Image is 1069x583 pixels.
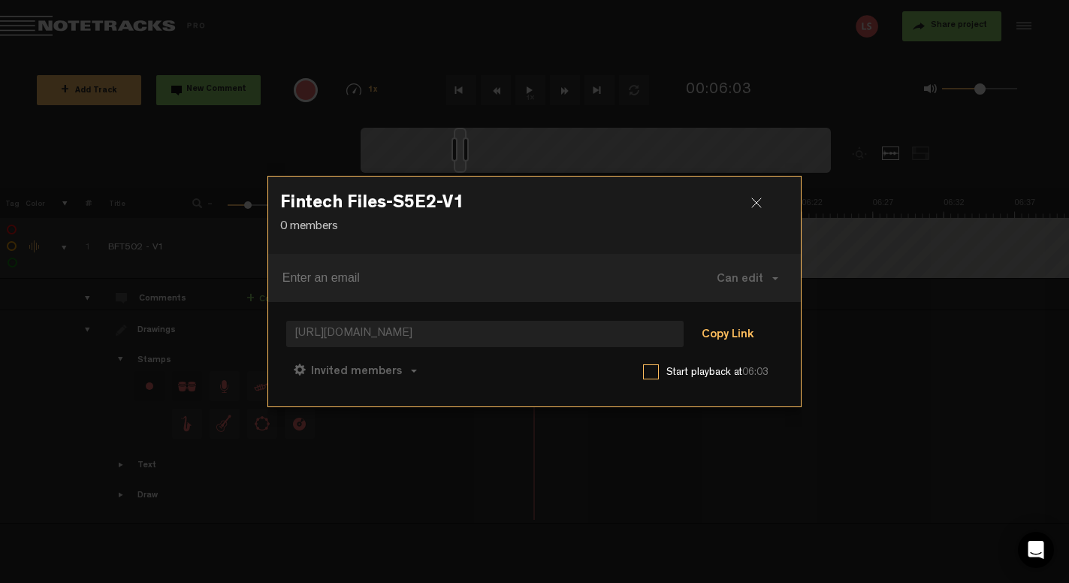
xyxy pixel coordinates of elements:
[280,195,790,219] h3: Fintech Files-S5E2-V1
[282,266,681,290] input: Enter an email
[742,367,769,378] span: 06:03
[666,365,783,380] label: Start playback at
[311,366,402,378] span: Invited members
[687,320,769,350] button: Copy Link
[286,352,424,388] button: Invited members
[280,219,790,236] p: 0 members
[717,273,763,285] span: Can edit
[1018,532,1054,568] div: Open Intercom Messenger
[702,260,793,296] button: Can edit
[286,321,684,347] span: [URL][DOMAIN_NAME]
